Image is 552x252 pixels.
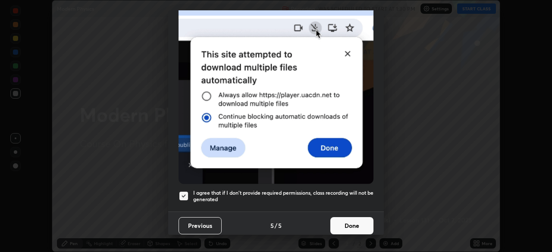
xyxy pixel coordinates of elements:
button: Previous [179,217,222,234]
h4: 5 [270,221,274,230]
h4: / [275,221,277,230]
button: Done [330,217,373,234]
h4: 5 [278,221,282,230]
h5: I agree that if I don't provide required permissions, class recording will not be generated [193,190,373,203]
